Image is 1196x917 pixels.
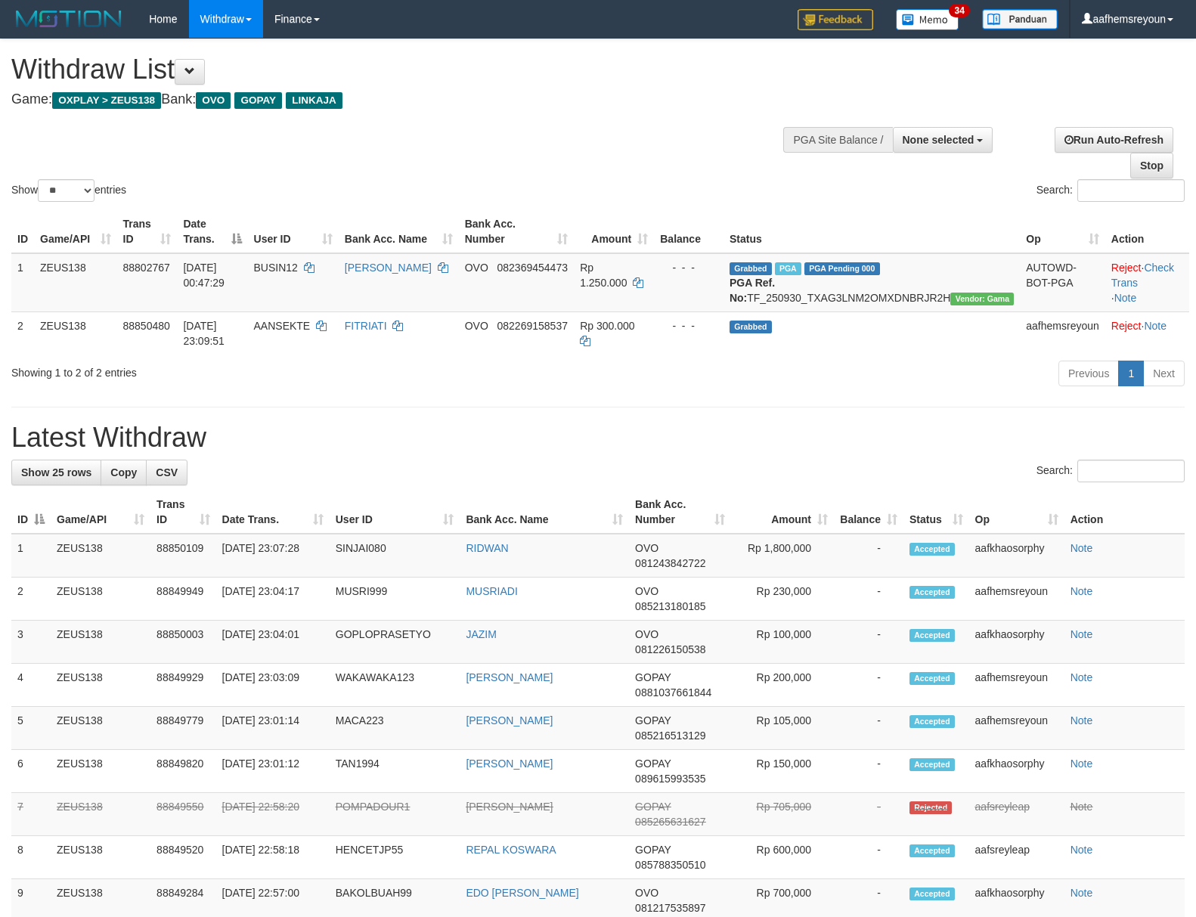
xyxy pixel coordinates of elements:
td: 6 [11,750,51,793]
th: Op: activate to sort column ascending [969,491,1064,534]
span: OVO [635,585,658,597]
div: - - - [660,260,717,275]
a: Show 25 rows [11,460,101,485]
a: Previous [1058,361,1119,386]
h4: Game: Bank: [11,92,782,107]
td: aafkhaosorphy [969,534,1064,578]
td: 4 [11,664,51,707]
div: Showing 1 to 2 of 2 entries [11,359,487,380]
a: REPAL KOSWARA [466,844,556,856]
button: None selected [893,127,993,153]
td: HENCETJP55 [330,836,460,879]
span: GOPAY [635,801,671,813]
td: ZEUS138 [51,836,150,879]
td: ZEUS138 [51,534,150,578]
th: ID: activate to sort column descending [11,491,51,534]
input: Search: [1077,179,1185,202]
td: ZEUS138 [51,793,150,836]
th: Op: activate to sort column ascending [1020,210,1105,253]
a: Note [1071,801,1093,813]
span: Vendor URL: https://trx31.1velocity.biz [950,293,1014,305]
span: Accepted [909,888,955,900]
td: [DATE] 23:07:28 [216,534,330,578]
td: [DATE] 22:58:18 [216,836,330,879]
span: Marked by aafsreyleap [775,262,801,275]
td: 88849520 [150,836,215,879]
span: GOPAY [234,92,282,109]
td: 2 [11,311,34,355]
td: WAKAWAKA123 [330,664,460,707]
th: Game/API: activate to sort column ascending [51,491,150,534]
span: Copy 085216513129 to clipboard [635,730,705,742]
b: PGA Ref. No: [730,277,775,304]
td: 1 [11,534,51,578]
span: GOPAY [635,714,671,726]
td: 5 [11,707,51,750]
td: - [834,664,903,707]
span: OVO [465,262,488,274]
td: Rp 1,800,000 [731,534,834,578]
span: Copy 081226150538 to clipboard [635,643,705,655]
td: 8 [11,836,51,879]
span: Rp 300.000 [580,320,634,332]
img: MOTION_logo.png [11,8,126,30]
th: Trans ID: activate to sort column ascending [117,210,178,253]
td: 88849949 [150,578,215,621]
td: [DATE] 23:04:17 [216,578,330,621]
th: Status: activate to sort column ascending [903,491,969,534]
a: [PERSON_NAME] [345,262,432,274]
td: [DATE] 23:01:14 [216,707,330,750]
span: None selected [903,134,974,146]
a: [PERSON_NAME] [466,801,553,813]
td: POMPADOUR1 [330,793,460,836]
td: Rp 230,000 [731,578,834,621]
label: Search: [1036,179,1185,202]
td: · · [1105,253,1189,312]
a: Run Auto-Refresh [1055,127,1173,153]
label: Search: [1036,460,1185,482]
td: ZEUS138 [51,750,150,793]
a: Note [1114,292,1137,304]
a: [PERSON_NAME] [466,757,553,770]
a: Check Trans [1111,262,1174,289]
td: 88849820 [150,750,215,793]
select: Showentries [38,179,95,202]
a: Note [1071,628,1093,640]
td: TF_250930_TXAG3LNM2OMXDNBRJR2H [723,253,1020,312]
td: - [834,621,903,664]
td: 2 [11,578,51,621]
div: - - - [660,318,717,333]
td: 88849550 [150,793,215,836]
span: Show 25 rows [21,466,91,479]
a: Note [1144,320,1167,332]
img: Feedback.jpg [798,9,873,30]
span: BUSIN12 [254,262,298,274]
a: Note [1071,757,1093,770]
td: Rp 600,000 [731,836,834,879]
a: Note [1071,585,1093,597]
td: - [834,836,903,879]
span: Accepted [909,715,955,728]
td: MUSRI999 [330,578,460,621]
th: ID [11,210,34,253]
span: 88802767 [123,262,170,274]
td: aafhemsreyoun [969,664,1064,707]
span: Copy 082269158537 to clipboard [497,320,568,332]
td: ZEUS138 [34,253,117,312]
th: User ID: activate to sort column ascending [330,491,460,534]
span: AANSEKTE [254,320,311,332]
td: 3 [11,621,51,664]
a: 1 [1118,361,1144,386]
span: 34 [949,4,969,17]
span: Copy 081243842722 to clipboard [635,557,705,569]
span: Accepted [909,629,955,642]
span: OVO [635,887,658,899]
span: CSV [156,466,178,479]
td: ZEUS138 [51,578,150,621]
span: [DATE] 00:47:29 [183,262,225,289]
a: Note [1071,542,1093,554]
td: aafhemsreyoun [969,707,1064,750]
span: OVO [635,628,658,640]
a: Next [1143,361,1185,386]
th: Trans ID: activate to sort column ascending [150,491,215,534]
